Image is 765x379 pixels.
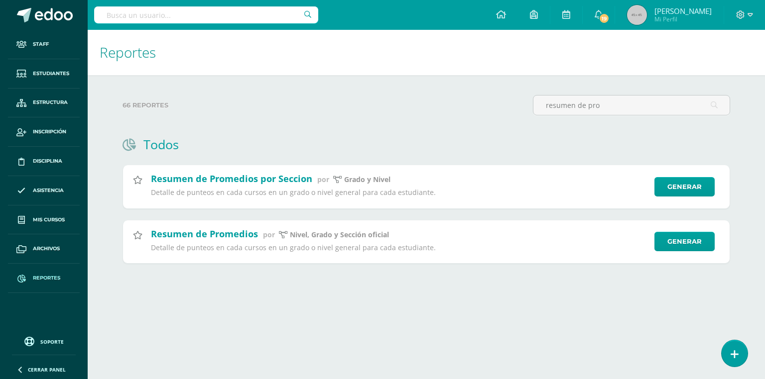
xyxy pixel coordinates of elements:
[654,177,715,196] a: Generar
[28,366,66,373] span: Cerrar panel
[654,15,712,23] span: Mi Perfil
[317,175,329,184] span: por
[12,334,76,348] a: Soporte
[8,89,80,118] a: Estructura
[33,40,49,48] span: Staff
[94,6,318,23] input: Busca un usuario...
[627,5,647,25] img: 45x45
[123,95,525,115] label: 66 reportes
[33,70,69,78] span: Estudiantes
[8,264,80,293] a: Reportes
[654,6,712,16] span: [PERSON_NAME]
[344,175,390,184] p: Grado y Nivel
[8,59,80,89] a: Estudiantes
[599,13,610,24] span: 19
[654,232,715,251] a: Generar
[40,338,64,345] span: Soporte
[8,147,80,176] a: Disciplina
[100,43,156,62] span: Reportes
[33,157,62,165] span: Disciplina
[33,128,66,136] span: Inscripción
[290,230,389,239] p: Nivel, Grado y Sección oficial
[33,245,60,253] span: Archivos
[8,176,80,205] a: Asistencia
[151,228,258,240] h2: Resumen de Promedios
[33,98,68,106] span: Estructura
[33,274,60,282] span: Reportes
[151,188,648,197] p: Detalle de punteos en cada cursos en un grado o nivel general para cada estudiante.
[8,234,80,264] a: Archivos
[151,173,312,185] h2: Resumen de Promedios por Seccion
[143,136,179,153] h1: Todos
[8,30,80,59] a: Staff
[151,243,648,252] p: Detalle de punteos en cada cursos en un grado o nivel general para cada estudiante.
[8,117,80,147] a: Inscripción
[33,216,65,224] span: Mis cursos
[8,205,80,235] a: Mis cursos
[533,95,730,115] input: Busca un reporte aquí...
[33,187,64,194] span: Asistencia
[263,230,275,239] span: por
